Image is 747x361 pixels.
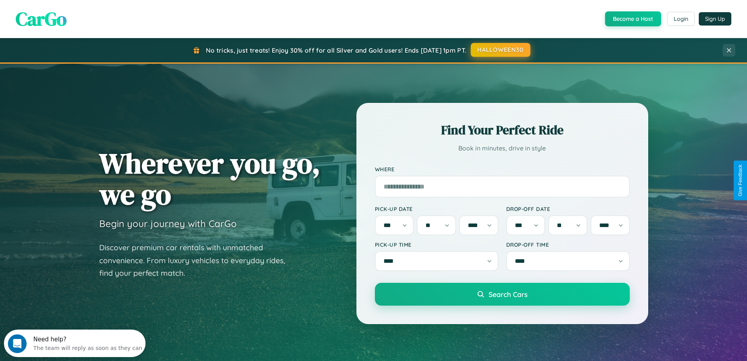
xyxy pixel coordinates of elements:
[16,6,67,32] span: CarGo
[29,7,138,13] div: Need help?
[471,43,531,57] button: HALLOWEEN30
[29,13,138,21] div: The team will reply as soon as they can
[375,166,630,172] label: Where
[99,148,320,210] h1: Wherever you go, we go
[605,11,661,26] button: Become a Host
[3,3,146,25] div: Open Intercom Messenger
[506,241,630,248] label: Drop-off Time
[206,46,466,54] span: No tricks, just treats! Enjoy 30% off for all Silver and Gold users! Ends [DATE] 1pm PT.
[699,12,731,26] button: Sign Up
[99,241,295,280] p: Discover premium car rentals with unmatched convenience. From luxury vehicles to everyday rides, ...
[4,330,145,357] iframe: Intercom live chat discovery launcher
[8,334,27,353] iframe: Intercom live chat
[506,205,630,212] label: Drop-off Date
[375,143,630,154] p: Book in minutes, drive in style
[738,165,743,196] div: Give Feedback
[375,121,630,139] h2: Find Your Perfect Ride
[375,241,498,248] label: Pick-up Time
[489,290,527,299] span: Search Cars
[375,205,498,212] label: Pick-up Date
[375,283,630,306] button: Search Cars
[99,218,237,229] h3: Begin your journey with CarGo
[667,12,695,26] button: Login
